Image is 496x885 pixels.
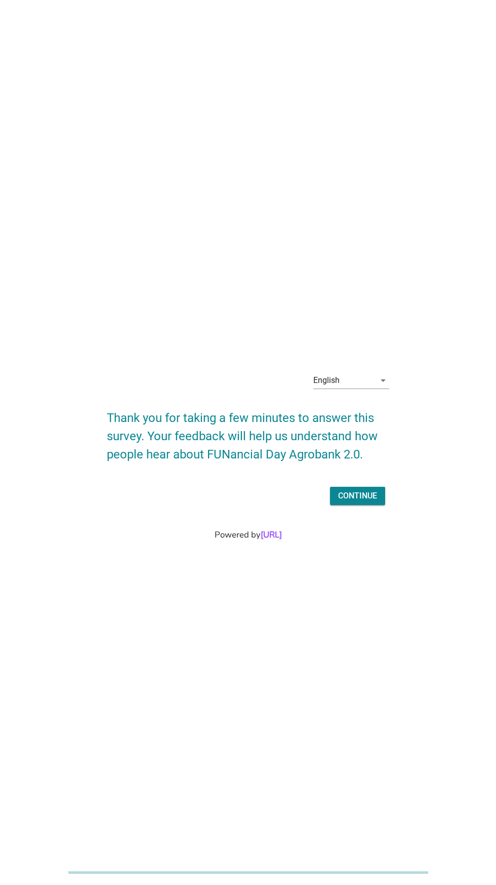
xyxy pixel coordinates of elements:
div: Powered by [12,528,484,541]
i: arrow_drop_down [377,374,389,387]
div: Continue [338,490,377,502]
h2: Thank you for taking a few minutes to answer this survey. Your feedback will help us understand h... [107,399,389,464]
a: [URL] [261,529,282,541]
div: English [313,376,340,385]
button: Continue [330,487,385,505]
